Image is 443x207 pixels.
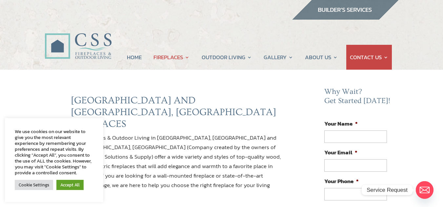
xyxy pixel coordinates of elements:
[264,45,293,70] a: GALLERY
[56,180,84,190] a: Accept All
[153,45,190,70] a: FIREPLACES
[324,87,392,109] h2: Why Wait? Get Started [DATE]!
[292,13,399,22] a: builder services construction supply
[324,149,357,156] label: Your Email
[416,181,433,199] a: Email
[15,129,93,176] div: We use cookies on our website to give you the most relevant experience by remembering your prefer...
[202,45,252,70] a: OUTDOOR LIVING
[324,120,358,127] label: Your Name
[15,180,53,190] a: Cookie Settings
[71,133,281,205] p: CSS Fireplaces & Outdoor Living in [GEOGRAPHIC_DATA], [GEOGRAPHIC_DATA] and in [GEOGRAPHIC_DATA],...
[71,95,281,133] h2: [GEOGRAPHIC_DATA] AND [GEOGRAPHIC_DATA], [GEOGRAPHIC_DATA] FIREPLACES
[45,15,111,62] img: CSS Fireplaces & Outdoor Living (Formerly Construction Solutions & Supply)- Jacksonville Ormond B...
[127,45,142,70] a: HOME
[324,178,359,185] label: Your Phone
[350,45,388,70] a: CONTACT US
[305,45,338,70] a: ABOUT US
